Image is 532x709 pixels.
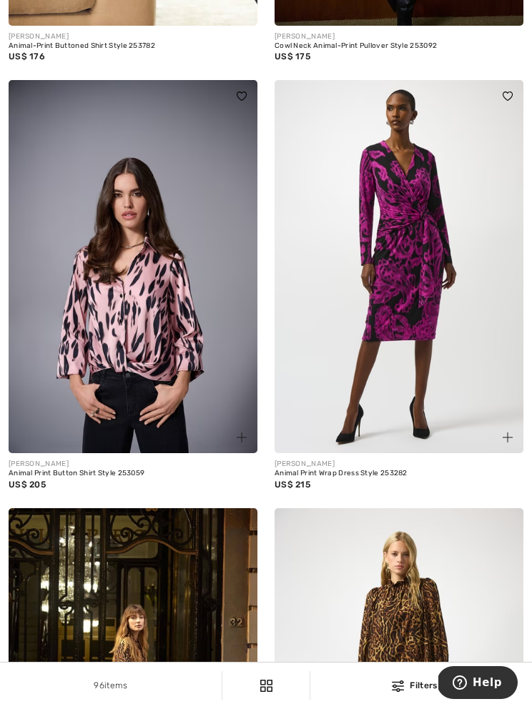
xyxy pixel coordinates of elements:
[275,51,310,61] span: US$ 175
[94,680,104,690] span: 96
[9,51,45,61] span: US$ 176
[237,432,247,442] img: plus_v2.svg
[275,80,523,453] img: Animal Print Wrap Dress Style 253282. Black/cosmos
[9,459,257,470] div: [PERSON_NAME]
[275,480,310,490] span: US$ 215
[9,42,257,51] div: Animal-Print Buttoned Shirt Style 253782
[9,480,46,490] span: US$ 205
[237,91,247,100] img: heart_black_full.svg
[392,680,404,692] img: Filters
[260,680,272,692] img: Filters
[319,679,523,692] div: Filters (1)
[275,470,523,478] div: Animal Print Wrap Dress Style 253282
[275,459,523,470] div: [PERSON_NAME]
[503,91,513,100] img: heart_black_full.svg
[503,432,513,442] img: plus_v2.svg
[275,42,523,51] div: Cowl Neck Animal-Print Pullover Style 253092
[9,470,257,478] div: Animal Print Button Shirt Style 253059
[9,31,257,42] div: [PERSON_NAME]
[9,80,257,453] img: Animal Print Button Shirt Style 253059. Pink/Black
[438,666,518,702] iframe: Opens a widget where you can find more information
[275,31,523,42] div: [PERSON_NAME]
